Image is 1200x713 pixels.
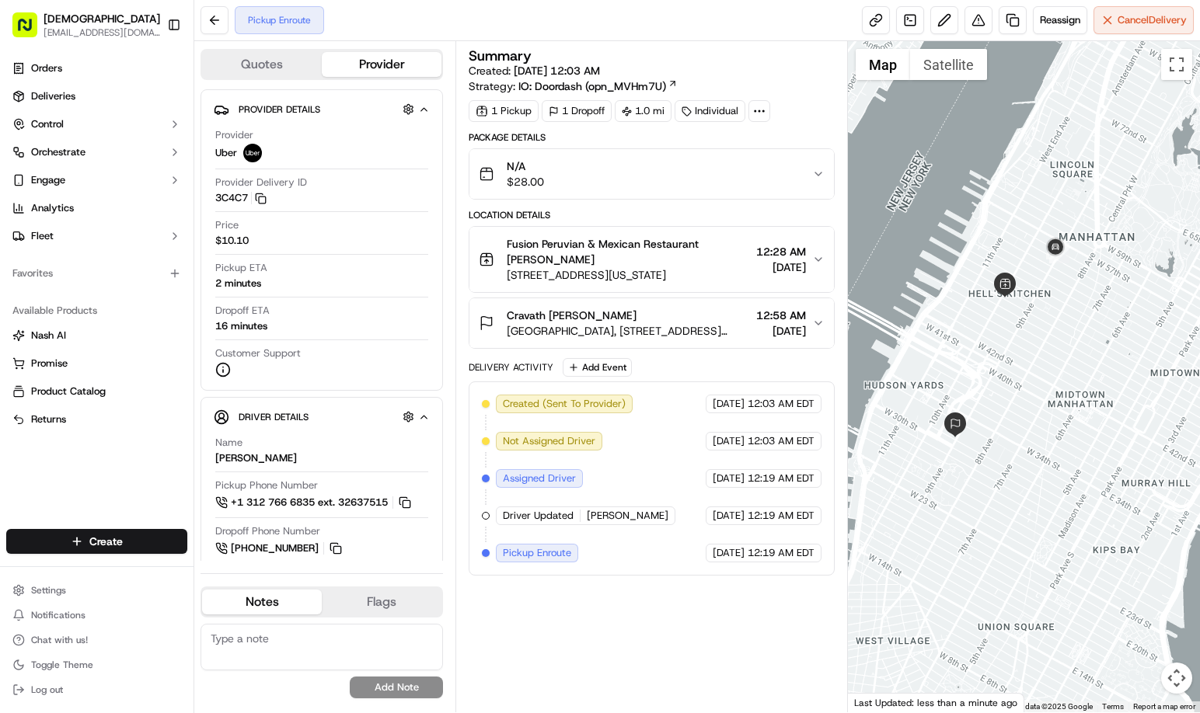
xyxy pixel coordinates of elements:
[748,471,815,485] span: 12:19 AM EDT
[44,26,160,39] button: [EMAIL_ADDRESS][DOMAIN_NAME]
[31,229,54,243] span: Fleet
[6,407,187,432] button: Returns
[31,201,74,215] span: Analytics
[507,174,544,190] span: $28.00
[469,100,539,122] div: 1 Pickup
[1102,702,1124,711] a: Terms (opens in new tab)
[756,308,806,323] span: 12:58 AM
[756,259,806,275] span: [DATE]
[215,304,270,318] span: Dropoff ETA
[12,329,181,343] a: Nash AI
[6,261,187,286] div: Favorites
[6,351,187,376] button: Promise
[215,146,237,160] span: Uber
[6,323,187,348] button: Nash AI
[503,509,574,523] span: Driver Updated
[469,78,678,94] div: Strategy:
[514,64,600,78] span: [DATE] 12:03 AM
[1118,13,1187,27] span: Cancel Delivery
[518,78,666,94] span: IO: Doordash (opn_MVHm7U)
[6,6,161,43] button: [DEMOGRAPHIC_DATA][EMAIL_ADDRESS][DOMAIN_NAME]
[12,356,181,370] a: Promise
[215,128,253,142] span: Provider
[756,323,806,339] span: [DATE]
[1133,702,1195,711] a: Report a map error
[1033,6,1087,34] button: Reassign
[31,609,85,621] span: Notifications
[910,49,987,80] button: Show satellite imagery
[713,434,745,448] span: [DATE]
[31,659,93,671] span: Toggle Theme
[852,692,903,712] a: Open this area in Google Maps (opens a new window)
[155,263,188,275] span: Pylon
[848,693,1024,712] div: Last Updated: less than a minute ago
[713,546,745,560] span: [DATE]
[503,546,571,560] span: Pickup Enroute
[214,96,430,122] button: Provider Details
[31,145,85,159] span: Orchestrate
[264,153,283,172] button: Start new chat
[852,692,903,712] img: Google
[53,148,255,164] div: Start new chat
[215,277,261,290] div: 2 minutes
[713,397,745,411] span: [DATE]
[503,471,576,485] span: Assigned Driver
[503,434,595,448] span: Not Assigned Driver
[147,225,249,241] span: API Documentation
[31,173,65,187] span: Engage
[202,590,322,614] button: Notes
[6,298,187,323] div: Available Products
[1161,663,1192,694] button: Map camera controls
[507,236,750,267] span: Fusion Peruvian & Mexican Restaurant [PERSON_NAME]
[507,323,750,339] span: [GEOGRAPHIC_DATA], [STREET_ADDRESS][US_STATE]
[12,384,181,398] a: Product Catalog
[675,100,745,122] div: Individual
[518,78,678,94] a: IO: Doordash (opn_MVHm7U)
[215,540,344,557] a: [PHONE_NUMBER]
[6,112,187,137] button: Control
[215,319,267,333] div: 16 minutes
[215,176,307,190] span: Provider Delivery ID
[469,227,834,292] button: Fusion Peruvian & Mexican Restaurant [PERSON_NAME][STREET_ADDRESS][US_STATE]12:28 AM[DATE]
[6,56,187,81] a: Orders
[16,16,47,47] img: Nash
[40,100,280,117] input: Got a question? Start typing here...
[110,263,188,275] a: Powered byPylon
[6,679,187,701] button: Log out
[131,227,144,239] div: 💻
[16,148,44,176] img: 1736555255976-a54dd68f-1ca7-489b-9aae-adbdc363a1c4
[756,244,806,259] span: 12:28 AM
[563,358,632,377] button: Add Event
[243,144,262,162] img: uber-new-logo.jpeg
[1161,49,1192,80] button: Toggle fullscreen view
[6,140,187,165] button: Orchestrate
[31,412,66,426] span: Returns
[31,61,62,75] span: Orders
[31,683,63,696] span: Log out
[748,546,815,560] span: 12:19 AM EDT
[469,149,834,199] button: N/A$28.00
[231,541,319,555] span: [PHONE_NUMBER]
[748,397,815,411] span: 12:03 AM EDT
[6,168,187,193] button: Engage
[1040,13,1080,27] span: Reassign
[615,100,672,122] div: 1.0 mi
[713,509,745,523] span: [DATE]
[215,451,297,465] div: [PERSON_NAME]
[215,218,239,232] span: Price
[6,604,187,626] button: Notifications
[215,234,249,248] span: $10.10
[6,579,187,601] button: Settings
[239,411,309,423] span: Driver Details
[215,436,242,450] span: Name
[215,494,413,511] a: +1 312 766 6835 ext. 32637515
[31,584,66,596] span: Settings
[16,227,28,239] div: 📗
[31,225,119,241] span: Knowledge Base
[125,219,256,247] a: 💻API Documentation
[231,496,388,510] span: +1 312 766 6835 ext. 32637515
[6,224,187,249] button: Fleet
